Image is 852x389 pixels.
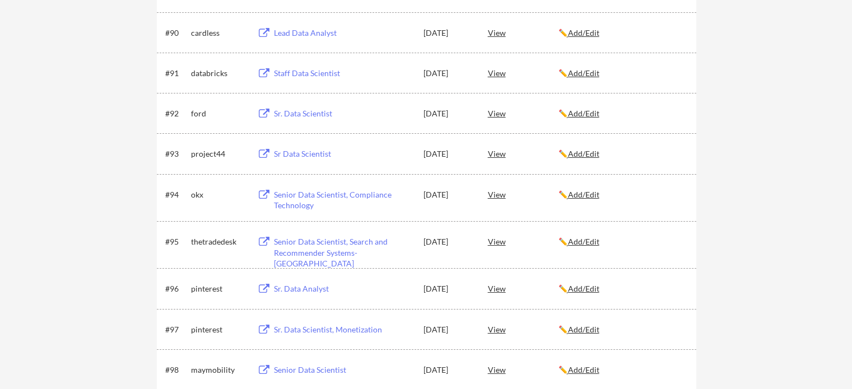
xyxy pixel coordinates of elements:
div: ✏️ [558,27,686,39]
u: Add/Edit [568,237,599,246]
div: View [488,278,558,298]
div: thetradedesk [191,236,247,247]
div: View [488,22,558,43]
div: #95 [165,236,187,247]
div: pinterest [191,324,247,335]
div: [DATE] [423,364,473,376]
div: maymobility [191,364,247,376]
div: ford [191,108,247,119]
div: View [488,319,558,339]
u: Add/Edit [568,284,599,293]
div: Sr Data Scientist [274,148,413,160]
div: [DATE] [423,68,473,79]
div: [DATE] [423,148,473,160]
div: ✏️ [558,148,686,160]
div: [DATE] [423,27,473,39]
div: Senior Data Scientist, Search and Recommender Systems- [GEOGRAPHIC_DATA] [274,236,413,269]
div: project44 [191,148,247,160]
div: [DATE] [423,236,473,247]
u: Add/Edit [568,109,599,118]
div: [DATE] [423,283,473,294]
div: okx [191,189,247,200]
u: Add/Edit [568,190,599,199]
div: View [488,143,558,163]
div: #97 [165,324,187,335]
div: ✏️ [558,189,686,200]
div: ✏️ [558,283,686,294]
div: databricks [191,68,247,79]
u: Add/Edit [568,149,599,158]
u: Add/Edit [568,28,599,38]
div: ✏️ [558,364,686,376]
div: #96 [165,283,187,294]
div: ✏️ [558,68,686,79]
u: Add/Edit [568,68,599,78]
div: View [488,103,558,123]
div: View [488,63,558,83]
div: #90 [165,27,187,39]
div: View [488,231,558,251]
div: [DATE] [423,108,473,119]
div: Staff Data Scientist [274,68,413,79]
div: Senior Data Scientist, Compliance Technology [274,189,413,211]
div: #98 [165,364,187,376]
div: View [488,184,558,204]
u: Add/Edit [568,365,599,374]
div: [DATE] [423,189,473,200]
u: Add/Edit [568,325,599,334]
div: ✏️ [558,108,686,119]
div: [DATE] [423,324,473,335]
div: Lead Data Analyst [274,27,413,39]
div: Sr. Data Scientist [274,108,413,119]
div: #92 [165,108,187,119]
div: #91 [165,68,187,79]
div: Senior Data Scientist [274,364,413,376]
div: #94 [165,189,187,200]
div: cardless [191,27,247,39]
div: ✏️ [558,324,686,335]
div: Sr. Data Analyst [274,283,413,294]
div: View [488,359,558,379]
div: Sr. Data Scientist, Monetization [274,324,413,335]
div: ✏️ [558,236,686,247]
div: pinterest [191,283,247,294]
div: #93 [165,148,187,160]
